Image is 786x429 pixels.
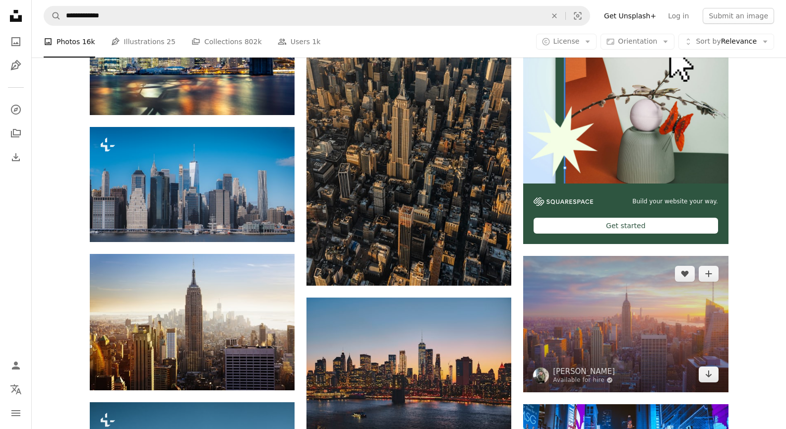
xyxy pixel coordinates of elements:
a: Available for hire [553,376,615,384]
a: Illustrations [6,56,26,75]
img: Empire State building [523,256,728,392]
a: Log in / Sign up [6,356,26,375]
a: Get Unsplash+ [598,8,662,24]
a: silver high-rise building during daytime [90,317,295,326]
form: Find visuals sitewide [44,6,590,26]
a: Collections 802k [191,26,262,58]
span: Orientation [618,37,657,45]
a: Explore [6,100,26,120]
a: Download History [6,147,26,167]
button: Menu [6,403,26,423]
button: Sort byRelevance [678,34,774,50]
button: Visual search [566,6,590,25]
a: Download [699,367,719,382]
button: Submit an image [703,8,774,24]
span: 25 [167,36,176,47]
a: Home — Unsplash [6,6,26,28]
img: file-1606177908946-d1eed1cbe4f5image [534,197,593,206]
a: Illustrations 25 [111,26,176,58]
span: License [553,37,580,45]
button: Orientation [601,34,674,50]
button: Clear [544,6,565,25]
a: a view of a large city with tall buildings [90,180,295,188]
span: Relevance [696,37,757,47]
img: silver high-rise building during daytime [90,254,295,390]
a: Collections [6,123,26,143]
a: Empire State Building, New York City during daytime [306,127,511,136]
button: Language [6,379,26,399]
img: Go to Emiliano Bar's profile [533,368,549,383]
button: Search Unsplash [44,6,61,25]
button: License [536,34,597,50]
a: Log in [662,8,695,24]
a: Photos [6,32,26,52]
span: 802k [244,36,262,47]
span: Sort by [696,37,721,45]
a: Empire State building [523,319,728,328]
a: Users 1k [278,26,321,58]
span: 1k [312,36,320,47]
span: Build your website your way. [632,197,718,206]
a: panoramic photography of Brooklyn Bridge [306,361,511,370]
div: Get started [534,218,718,234]
button: Like [675,266,695,282]
button: Add to Collection [699,266,719,282]
img: a view of a large city with tall buildings [90,127,295,242]
a: [PERSON_NAME] [553,367,615,376]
